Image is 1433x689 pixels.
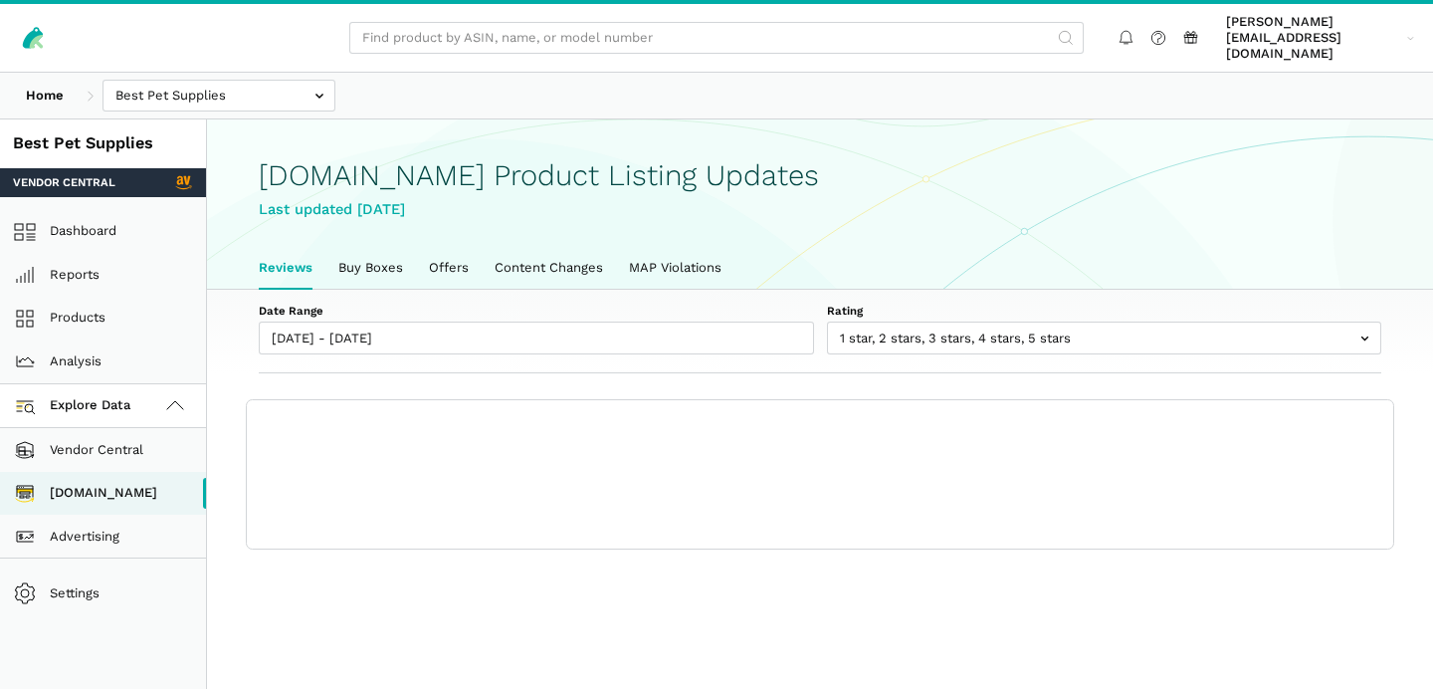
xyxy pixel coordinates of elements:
[259,159,1381,192] h1: [DOMAIN_NAME] Product Listing Updates
[20,394,131,418] span: Explore Data
[1220,11,1421,66] a: [PERSON_NAME][EMAIL_ADDRESS][DOMAIN_NAME]
[1226,14,1400,63] span: [PERSON_NAME][EMAIL_ADDRESS][DOMAIN_NAME]
[259,303,814,319] label: Date Range
[416,247,482,289] a: Offers
[349,22,1084,55] input: Find product by ASIN, name, or model number
[827,322,1382,354] input: 1 star, 2 stars, 3 stars, 4 stars, 5 stars
[246,247,325,289] a: Reviews
[827,303,1382,319] label: Rating
[102,80,335,113] input: Best Pet Supplies
[13,174,115,190] span: Vendor Central
[13,132,193,155] div: Best Pet Supplies
[13,80,77,113] a: Home
[259,198,1381,221] div: Last updated [DATE]
[482,247,616,289] a: Content Changes
[616,247,734,289] a: MAP Violations
[325,247,416,289] a: Buy Boxes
